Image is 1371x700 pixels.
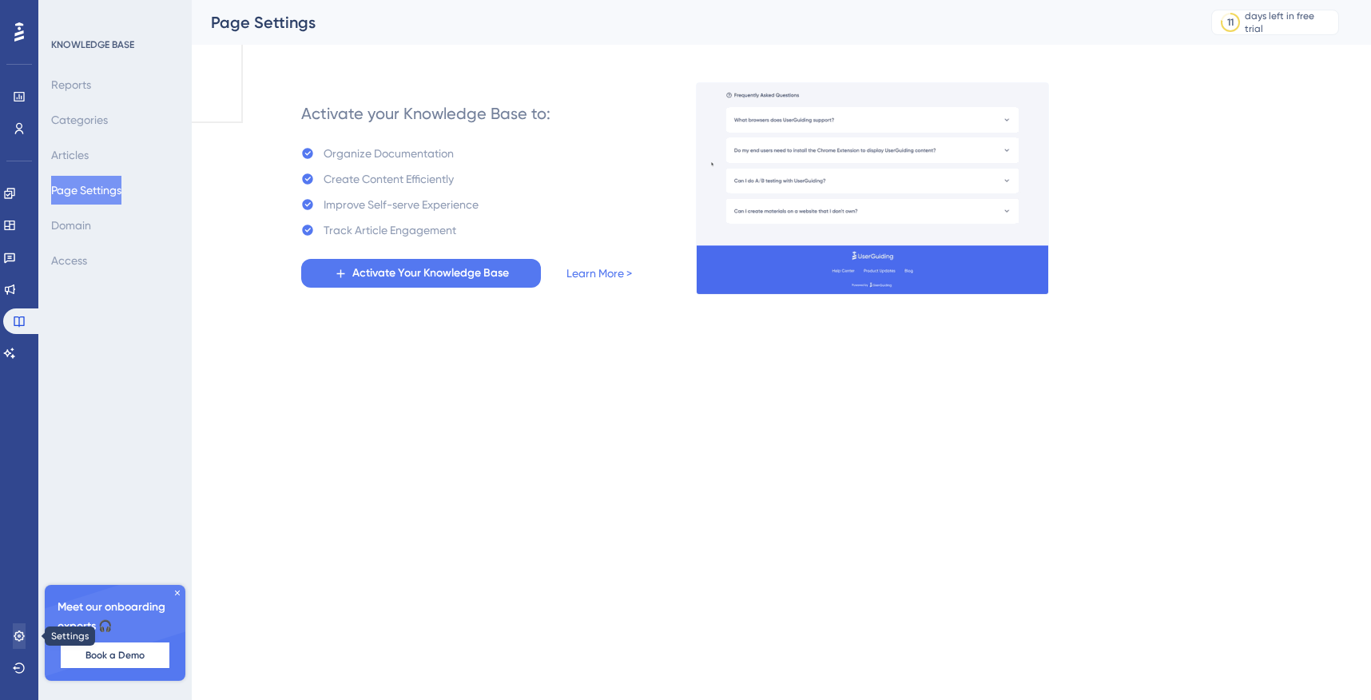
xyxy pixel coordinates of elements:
[301,102,550,125] div: Activate your Knowledge Base to:
[566,264,632,283] a: Learn More >
[324,195,479,214] div: Improve Self-serve Experience
[85,649,145,662] span: Book a Demo
[51,246,87,275] button: Access
[324,144,454,163] div: Organize Documentation
[58,598,173,636] span: Meet our onboarding experts 🎧
[301,259,541,288] button: Activate Your Knowledge Base
[51,70,91,99] button: Reports
[51,38,134,51] div: KNOWLEDGE BASE
[51,176,121,205] button: Page Settings
[211,11,1171,34] div: Page Settings
[51,105,108,134] button: Categories
[51,141,89,169] button: Articles
[61,642,169,668] button: Book a Demo
[51,211,91,240] button: Domain
[324,169,454,189] div: Create Content Efficiently
[696,82,1049,295] img: a27db7f7ef9877a438c7956077c236be.gif
[324,221,456,240] div: Track Article Engagement
[352,264,509,283] span: Activate Your Knowledge Base
[1227,16,1234,29] div: 11
[1245,10,1333,35] div: days left in free trial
